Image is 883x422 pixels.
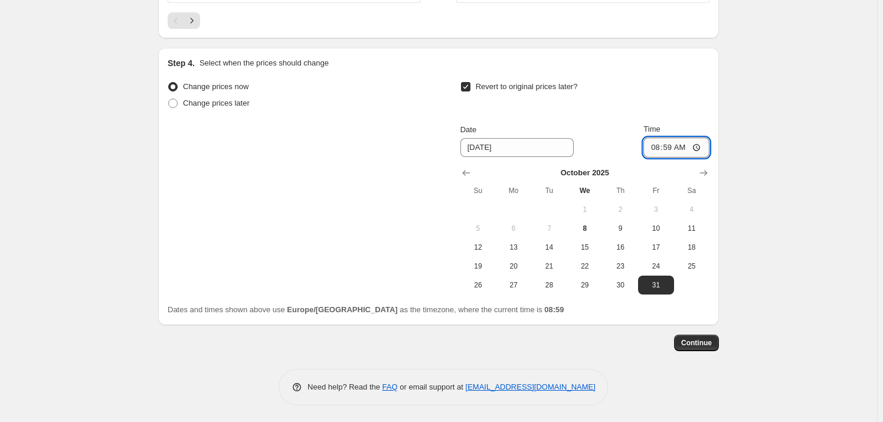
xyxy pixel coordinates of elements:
[460,257,496,276] button: Sunday October 19 2025
[695,165,712,181] button: Show next month, November 2025
[200,57,329,69] p: Select when the prices should change
[308,382,382,391] span: Need help? Read the
[496,219,531,238] button: Monday October 6 2025
[536,280,562,290] span: 28
[168,12,200,29] nav: Pagination
[501,186,526,195] span: Mo
[607,280,633,290] span: 30
[643,205,669,214] span: 3
[531,257,567,276] button: Tuesday October 21 2025
[567,200,603,219] button: Wednesday October 1 2025
[567,276,603,295] button: Wednesday October 29 2025
[679,205,705,214] span: 4
[465,186,491,195] span: Su
[674,238,709,257] button: Saturday October 18 2025
[603,200,638,219] button: Thursday October 2 2025
[287,305,397,314] b: Europe/[GEOGRAPHIC_DATA]
[603,276,638,295] button: Thursday October 30 2025
[643,138,709,158] input: 12:00
[544,305,564,314] b: 08:59
[460,138,574,157] input: 10/8/2025
[607,205,633,214] span: 2
[531,181,567,200] th: Tuesday
[183,99,250,107] span: Change prices later
[638,238,673,257] button: Friday October 17 2025
[679,261,705,271] span: 25
[168,305,564,314] span: Dates and times shown above use as the timezone, where the current time is
[184,12,200,29] button: Next
[674,181,709,200] th: Saturday
[674,257,709,276] button: Saturday October 25 2025
[536,261,562,271] span: 21
[638,181,673,200] th: Friday
[465,243,491,252] span: 12
[501,243,526,252] span: 13
[567,257,603,276] button: Wednesday October 22 2025
[572,186,598,195] span: We
[643,261,669,271] span: 24
[643,280,669,290] span: 31
[465,280,491,290] span: 26
[679,243,705,252] span: 18
[501,280,526,290] span: 27
[536,186,562,195] span: Tu
[679,186,705,195] span: Sa
[168,57,195,69] h2: Step 4.
[643,125,660,133] span: Time
[674,219,709,238] button: Saturday October 11 2025
[603,181,638,200] th: Thursday
[607,243,633,252] span: 16
[679,224,705,233] span: 11
[603,257,638,276] button: Thursday October 23 2025
[531,276,567,295] button: Tuesday October 28 2025
[531,219,567,238] button: Tuesday October 7 2025
[536,224,562,233] span: 7
[496,276,531,295] button: Monday October 27 2025
[567,219,603,238] button: Today Wednesday October 8 2025
[638,200,673,219] button: Friday October 3 2025
[567,238,603,257] button: Wednesday October 15 2025
[572,224,598,233] span: 8
[466,382,596,391] a: [EMAIL_ADDRESS][DOMAIN_NAME]
[674,335,719,351] button: Continue
[496,238,531,257] button: Monday October 13 2025
[607,186,633,195] span: Th
[465,224,491,233] span: 5
[460,181,496,200] th: Sunday
[460,125,476,134] span: Date
[607,261,633,271] span: 23
[567,181,603,200] th: Wednesday
[531,238,567,257] button: Tuesday October 14 2025
[460,238,496,257] button: Sunday October 12 2025
[572,261,598,271] span: 22
[674,200,709,219] button: Saturday October 4 2025
[603,219,638,238] button: Thursday October 9 2025
[398,382,466,391] span: or email support at
[460,219,496,238] button: Sunday October 5 2025
[643,186,669,195] span: Fr
[638,257,673,276] button: Friday October 24 2025
[572,280,598,290] span: 29
[607,224,633,233] span: 9
[465,261,491,271] span: 19
[458,165,475,181] button: Show previous month, September 2025
[572,205,598,214] span: 1
[501,224,526,233] span: 6
[638,219,673,238] button: Friday October 10 2025
[643,224,669,233] span: 10
[496,181,531,200] th: Monday
[638,276,673,295] button: Friday October 31 2025
[496,257,531,276] button: Monday October 20 2025
[501,261,526,271] span: 20
[643,243,669,252] span: 17
[382,382,398,391] a: FAQ
[681,338,712,348] span: Continue
[476,82,578,91] span: Revert to original prices later?
[460,276,496,295] button: Sunday October 26 2025
[183,82,248,91] span: Change prices now
[572,243,598,252] span: 15
[603,238,638,257] button: Thursday October 16 2025
[536,243,562,252] span: 14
